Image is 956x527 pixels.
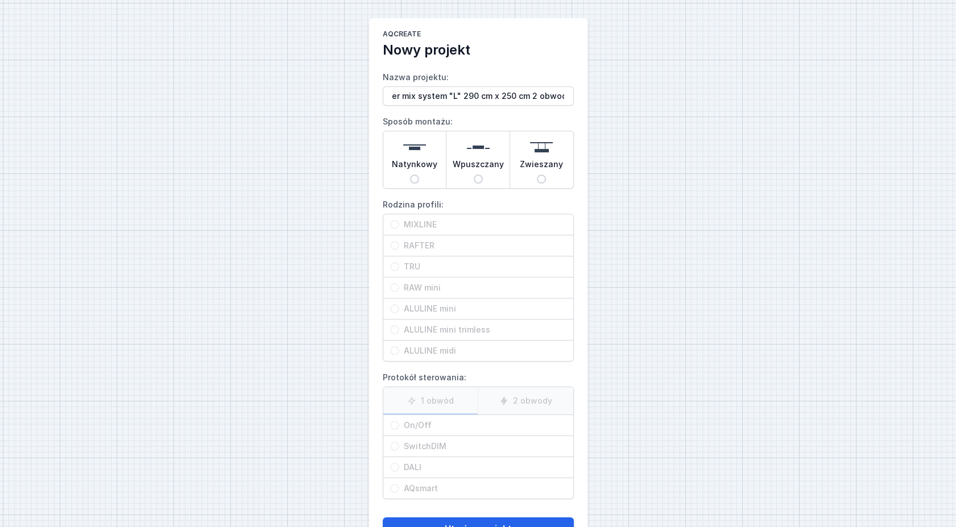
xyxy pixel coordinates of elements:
span: Wpuszczany [453,159,504,175]
input: Zwieszany [537,175,546,184]
input: Natynkowy [410,175,419,184]
input: Nazwa projektu: [383,86,574,106]
label: Sposób montażu: [383,113,574,189]
span: Natynkowy [392,159,437,175]
span: Zwieszany [520,159,563,175]
label: Rodzina profili: [383,196,574,362]
h1: AQcreate [383,30,574,41]
img: surface.svg [403,136,426,159]
h2: Nowy projekt [383,41,574,59]
label: Protokół sterowania: [383,368,574,499]
input: Wpuszczany [474,175,483,184]
img: recessed.svg [467,136,490,159]
img: suspended.svg [530,136,553,159]
label: Nazwa projektu: [383,68,574,106]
